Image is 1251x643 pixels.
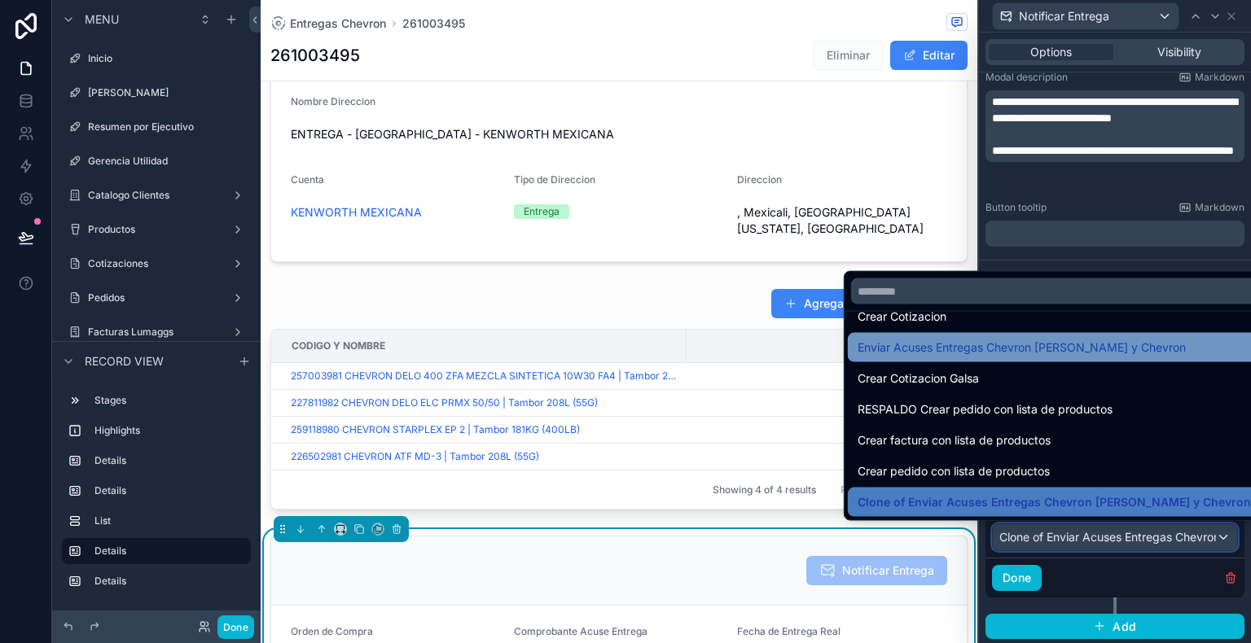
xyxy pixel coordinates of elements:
a: [PERSON_NAME] [62,80,251,106]
span: Showing 4 of 4 results [713,483,816,496]
span: Orden de Compra [291,625,373,637]
label: Resumen por Ejecutivo [88,120,248,133]
a: Catalogo Clientes [62,182,251,208]
button: Editar [890,41,968,70]
span: Crear Cotizacion Galsa [858,369,979,388]
label: [PERSON_NAME] [88,86,248,99]
a: Resumen por Ejecutivo [62,114,251,140]
span: Crear Cotizacion [858,307,946,326]
a: Inicio [62,46,251,72]
label: Productos [88,223,225,236]
label: Details [94,545,238,558]
span: Crear factura con lista de productos [858,431,1051,450]
span: Entregas Chevron [290,15,386,32]
label: List [94,514,244,527]
span: Codigo y Nombre [292,339,385,352]
span: Clone of Enviar Acuses Entregas Chevron [PERSON_NAME] y Chevron [858,492,1251,512]
span: Menu [85,11,119,28]
button: Done [217,615,254,639]
label: Details [94,575,244,588]
label: Details [94,484,244,497]
span: Record view [85,353,164,370]
span: Enviar Acuses Entregas Chevron [PERSON_NAME] y Chevron [858,338,1186,357]
a: Gerencia Utilidad [62,148,251,174]
span: RESPALDO Crear pedido con lista de productos [858,400,1113,419]
label: Gerencia Utilidad [88,155,248,168]
label: Pedidos [88,291,225,304]
a: Productos [62,217,251,243]
label: Inicio [88,52,248,65]
span: Crear pedido con lista de productos [858,461,1050,481]
a: Entregas Chevron [270,15,386,32]
a: Cotizaciones [62,251,251,277]
span: Fecha de Entrega Real [737,625,841,637]
label: Stages [94,394,244,407]
label: Facturas Lumaggs [88,326,225,339]
div: scrollable content [52,380,261,610]
label: Details [94,454,244,467]
label: Cotizaciones [88,257,225,270]
label: Highlights [94,424,244,437]
a: Facturas Lumaggs [62,319,251,345]
label: Catalogo Clientes [88,189,225,202]
a: 261003495 [402,15,465,32]
a: Pedidos [62,285,251,311]
span: Comprobante Acuse Entrega [514,625,647,637]
h1: 261003495 [270,44,360,67]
